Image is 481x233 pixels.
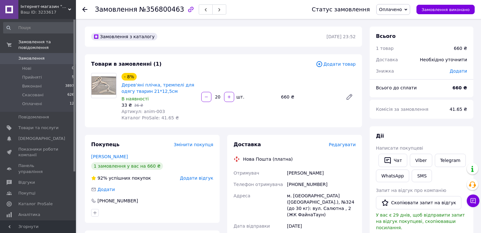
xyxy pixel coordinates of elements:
[18,114,49,120] span: Повідомлення
[410,154,432,167] a: Viber
[82,6,87,13] div: Повернутися назад
[329,142,356,147] span: Редагувати
[412,170,432,182] button: SMS
[422,7,470,12] span: Замовлення виконано
[376,188,446,193] span: Запит на відгук про компанію
[174,142,213,147] span: Змінити покупця
[450,69,467,74] span: Додати
[22,92,44,98] span: Скасовані
[72,75,74,80] span: 5
[453,85,467,90] b: 660 ₴
[122,73,137,81] div: - 8%
[235,94,245,100] div: шт.
[376,212,465,230] span: У вас є 29 днів, щоб відправити запит на відгук покупцеві, скопіювавши посилання.
[234,141,261,147] span: Доставка
[343,91,356,103] a: Редагувати
[95,6,137,13] span: Замовлення
[376,107,428,112] span: Комісія за замовлення
[67,92,74,98] span: 626
[376,46,394,51] span: 1 товар
[376,69,394,74] span: Знижка
[378,154,407,167] button: Чат
[72,66,74,71] span: 0
[18,39,76,51] span: Замовлення та повідомлення
[91,76,116,95] img: Дерев'яні плічка, тремпелі для одягу тварин 21*12,5см
[379,7,402,12] span: Оплачено
[316,61,356,68] span: Додати товар
[286,190,357,220] div: м. [GEOGRAPHIC_DATA] ([GEOGRAPHIC_DATA].), №324 (до 30 кг): вул. Салютна , 2 (ЖК ФайнаТаун)
[376,33,396,39] span: Всього
[22,75,42,80] span: Прийняті
[21,9,76,15] div: Ваш ID: 3233617
[65,83,74,89] span: 3897
[234,193,250,198] span: Адреса
[241,156,294,162] div: Нова Пошта (платна)
[18,56,45,61] span: Замовлення
[70,101,74,107] span: 12
[22,83,42,89] span: Виконані
[234,170,259,176] span: Отримувач
[91,162,163,170] div: 1 замовлення у вас на 660 ₴
[18,146,59,158] span: Показники роботи компанії
[22,66,31,71] span: Нові
[3,22,75,33] input: Пошук
[91,141,120,147] span: Покупець
[18,212,40,218] span: Аналітика
[467,194,479,207] button: Чат з покупцем
[416,5,475,14] button: Замовлення виконано
[97,187,115,192] span: Додати
[122,96,149,101] span: В наявності
[376,146,423,151] span: Написати покупцеві
[450,107,467,112] span: 41.65 ₴
[234,182,283,187] span: Телефон отримувача
[376,170,409,182] a: WhatsApp
[91,175,151,181] div: успішних покупок
[180,176,213,181] span: Додати відгук
[18,163,59,174] span: Панель управління
[435,154,466,167] a: Telegram
[91,61,162,67] span: Товари в замовленні (1)
[234,224,270,229] span: Дата відправки
[376,133,384,139] span: Дії
[18,180,35,185] span: Відгуки
[134,103,143,108] span: 36 ₴
[18,136,65,141] span: [DEMOGRAPHIC_DATA]
[286,167,357,179] div: [PERSON_NAME]
[18,190,35,196] span: Покупці
[22,101,42,107] span: Оплачені
[91,33,157,40] div: Замовлення з каталогу
[454,45,467,51] div: 660 ₴
[376,57,398,62] span: Доставка
[97,198,139,204] div: [PHONE_NUMBER]
[139,6,184,13] span: №356800463
[286,220,357,232] div: [DATE]
[312,6,370,13] div: Статус замовлення
[278,93,340,101] div: 660 ₴
[376,196,461,209] button: Скопіювати запит на відгук
[97,176,107,181] span: 92%
[327,34,356,39] time: [DATE] 23:52
[21,4,68,9] span: Інтернет-магазин "Cherry-Decor"
[416,53,471,67] div: Необхідно уточнити
[286,179,357,190] div: [PHONE_NUMBER]
[122,103,132,108] span: 33 ₴
[376,85,417,90] span: Всього до сплати
[91,154,128,159] a: [PERSON_NAME]
[122,82,194,94] a: Дерев'яні плічка, тремпелі для одягу тварин 21*12,5см
[122,115,179,120] span: Каталог ProSale: 41.65 ₴
[18,125,59,131] span: Товари та послуги
[18,201,53,207] span: Каталог ProSale
[122,109,165,114] span: Артикул: anim-003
